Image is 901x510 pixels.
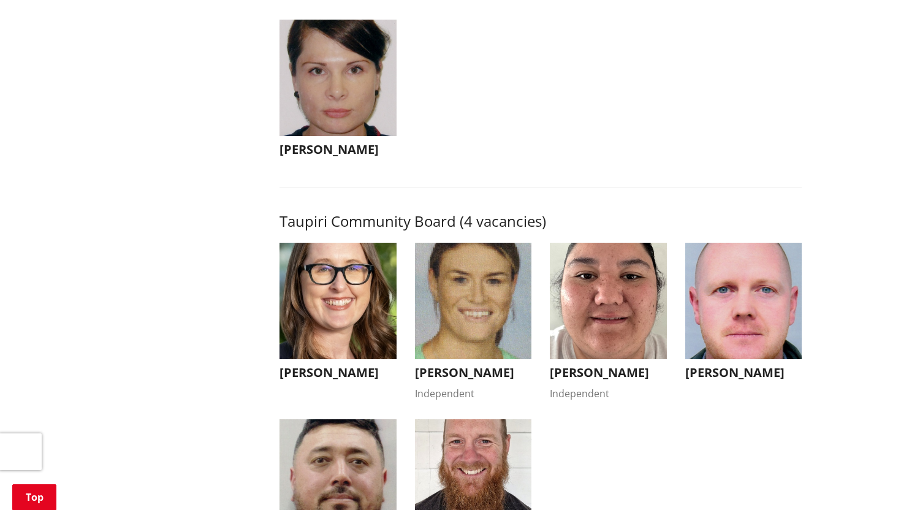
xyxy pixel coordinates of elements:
button: [PERSON_NAME] [279,243,397,387]
h3: [PERSON_NAME] [415,365,532,380]
div: Independent [415,386,532,401]
h3: Taupiri Community Board (4 vacancies) [279,213,802,230]
a: Top [12,484,56,510]
img: WO-B-TP__SPRAGG_R__L5EKv [279,243,397,360]
button: [PERSON_NAME] Independent [550,243,667,402]
h3: [PERSON_NAME] [685,365,802,380]
button: [PERSON_NAME] [279,20,397,164]
img: WO-B-TP__COCUP-HUGHES_S__qJQtJ [550,243,667,360]
div: Independent [550,386,667,401]
h3: [PERSON_NAME] [550,365,667,380]
img: WO-B-TP__LOVELL_R__62hwf [415,243,532,360]
button: [PERSON_NAME] [685,243,802,387]
img: WO-B-RG__HUNTER_J__2Abig [279,20,397,137]
h3: [PERSON_NAME] [279,365,397,380]
button: [PERSON_NAME] Independent [415,243,532,402]
iframe: Messenger Launcher [845,459,889,503]
h3: [PERSON_NAME] [279,142,397,157]
img: WO-B-TP__MUNRO_S__qestJ [685,243,802,360]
